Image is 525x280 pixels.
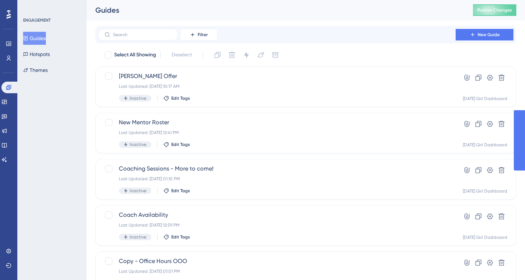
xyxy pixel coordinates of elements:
div: Last Updated: [DATE] 12:59 PM [119,222,435,228]
span: Edit Tags [171,188,190,194]
span: New Guide [478,32,500,38]
button: Edit Tags [163,234,190,240]
div: Last Updated: [DATE] 01:10 PM [119,176,435,182]
span: Deselect [172,51,192,59]
span: Inactive [130,142,146,147]
span: New Mentor Roster [119,118,435,127]
span: Select All Showing [114,51,156,59]
div: [DATE] Girl Dashboard [463,96,507,102]
input: Search [113,32,172,37]
button: Hotspots [23,48,50,61]
button: Edit Tags [163,188,190,194]
span: Edit Tags [171,142,190,147]
span: Edit Tags [171,95,190,101]
button: Publish Changes [473,4,516,16]
button: Edit Tags [163,142,190,147]
span: Edit Tags [171,234,190,240]
span: Coach Availability [119,211,435,219]
span: Coaching Sessions - More to come! [119,164,435,173]
button: Deselect [165,48,198,61]
span: Filter [198,32,208,38]
div: [DATE] Girl Dashboard [463,142,507,148]
button: New Guide [456,29,513,40]
span: [PERSON_NAME] Offer [119,72,435,81]
div: Last Updated: [DATE] 01:01 PM [119,268,435,274]
button: Edit Tags [163,95,190,101]
div: Last Updated: [DATE] 10:17 AM [119,83,435,89]
div: [DATE] Girl Dashboard [463,234,507,240]
span: Inactive [130,188,146,194]
button: Filter [181,29,217,40]
div: ENGAGEMENT [23,17,51,23]
span: Publish Changes [477,7,512,13]
div: Guides [95,5,455,15]
button: Themes [23,64,48,77]
span: Inactive [130,234,146,240]
span: Copy - Office Hours OOO [119,257,435,266]
iframe: UserGuiding AI Assistant Launcher [495,251,516,273]
span: Inactive [130,95,146,101]
div: [DATE] Girl Dashboard [463,188,507,194]
button: Guides [23,32,46,45]
div: Last Updated: [DATE] 12:41 PM [119,130,435,135]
